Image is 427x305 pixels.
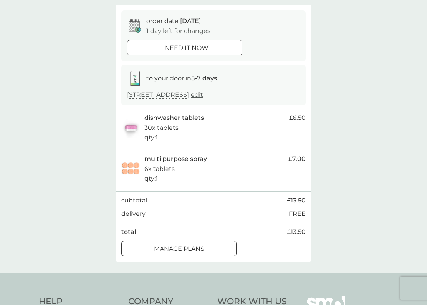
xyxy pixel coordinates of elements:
[287,227,306,237] span: £13.50
[146,16,201,26] p: order date
[180,17,201,25] span: [DATE]
[144,133,158,143] p: qty : 1
[289,209,306,219] p: FREE
[144,154,207,164] p: multi purpose spray
[121,241,237,256] button: manage plans
[146,75,217,82] span: to your door in
[144,123,179,133] p: 30x tablets
[127,40,242,55] button: i need it now
[191,75,217,82] strong: 5-7 days
[144,174,158,184] p: qty : 1
[289,113,306,123] span: £6.50
[161,43,209,53] p: i need it now
[287,196,306,206] span: £13.50
[144,113,204,123] p: dishwasher tablets
[121,227,136,237] p: total
[288,154,306,164] span: £7.00
[144,164,175,174] p: 6x tablets
[121,209,146,219] p: delivery
[121,196,147,206] p: subtotal
[191,91,203,98] a: edit
[146,26,210,36] p: 1 day left for changes
[154,244,204,254] p: manage plans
